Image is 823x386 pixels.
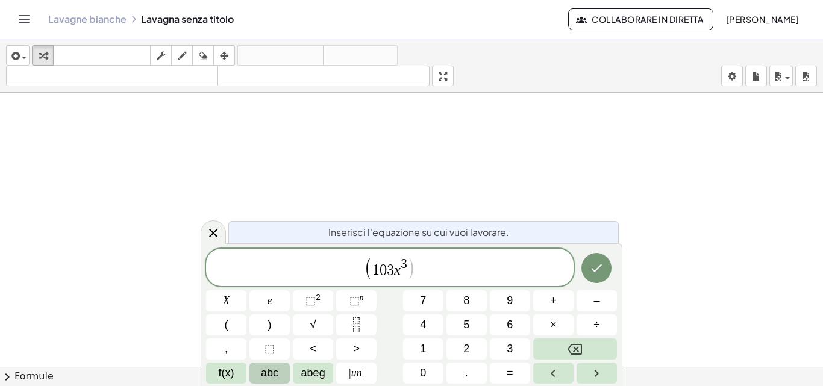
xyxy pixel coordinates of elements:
button: disfare [237,45,324,66]
font: 6 [507,319,513,331]
button: Frazione [336,314,377,335]
button: ( [206,314,246,335]
var: x [394,263,401,278]
font: abc [261,367,278,379]
button: Valore assoluto [336,363,377,384]
button: 2 [446,338,487,360]
font: tastiera [56,50,148,61]
button: . [446,363,487,384]
font: – [593,294,599,307]
font: 2 [463,343,469,355]
button: Freccia sinistra [533,363,574,384]
font: > [353,343,360,355]
button: Quadrato [293,290,333,311]
button: Segnaposto [249,338,290,360]
button: Collaborare in diretta [568,8,713,30]
button: 1 [403,338,443,360]
button: e [249,290,290,311]
button: Funzioni [206,363,246,384]
font: Formule [14,370,54,382]
button: 9 [490,290,530,311]
span: 3 [387,264,394,278]
button: Backspace [533,338,617,360]
font: n [360,293,364,302]
font: ÷ [594,319,600,331]
font: f(x) [219,367,234,379]
font: Collaborare in diretta [592,14,703,25]
button: Attiva/disattiva la navigazione [14,10,34,29]
button: X [206,290,246,311]
button: rifare [323,45,398,66]
font: ) [268,319,272,331]
font: formato_dimensione [9,70,215,82]
font: 0 [420,367,426,379]
font: 1 [420,343,426,355]
font: e [268,294,272,307]
button: Dividere [577,314,617,335]
font: X [223,294,230,307]
button: [PERSON_NAME] [716,8,809,30]
font: 9 [507,294,513,307]
button: 4 [403,314,443,335]
button: Volte [533,314,574,335]
font: | [362,367,365,379]
font: × [550,319,557,331]
span: ( [365,257,373,279]
button: , [206,338,246,360]
button: 7 [403,290,443,311]
button: 0 [403,363,443,384]
span: ) [407,257,415,279]
button: Più [533,290,574,311]
font: abeg [301,367,325,379]
span: 0 [380,264,387,278]
button: 3 [490,338,530,360]
font: ⬚ [305,294,316,307]
font: 5 [463,319,469,331]
a: Lavagne bianche [48,13,127,25]
font: + [550,294,557,307]
font: . [465,367,468,379]
span: 1 [372,264,380,278]
button: formato_dimensione [217,66,430,86]
font: formato_dimensione [221,70,427,82]
font: ( [225,319,228,331]
font: 4 [420,319,426,331]
font: , [225,343,228,355]
button: 8 [446,290,487,311]
font: un [351,367,362,379]
button: ) [249,314,290,335]
font: ⬚ [264,343,275,355]
button: 5 [446,314,487,335]
button: Meno di [293,338,333,360]
font: [PERSON_NAME] [726,14,799,25]
font: 7 [420,294,426,307]
button: tastiera [53,45,151,66]
button: Uguali [490,363,530,384]
font: Inserisci l'equazione su cui vuoi lavorare. [328,226,509,238]
button: Fatto [581,253,612,283]
font: 8 [463,294,469,307]
font: disfare [240,50,321,61]
button: Alfabeto [249,363,290,384]
font: rifare [326,50,395,61]
font: = [507,367,513,379]
button: Apice [336,290,377,311]
button: alfabeto greco [293,363,333,384]
font: ⬚ [349,294,360,307]
button: Maggiore di [336,338,377,360]
button: formato_dimensione [6,66,218,86]
span: 3 [401,258,407,271]
font: | [349,367,351,379]
button: Radice quadrata [293,314,333,335]
font: 3 [507,343,513,355]
button: Freccia destra [577,363,617,384]
button: Meno [577,290,617,311]
font: √ [310,319,316,331]
font: < [310,343,316,355]
font: 2 [316,293,321,302]
button: 6 [490,314,530,335]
